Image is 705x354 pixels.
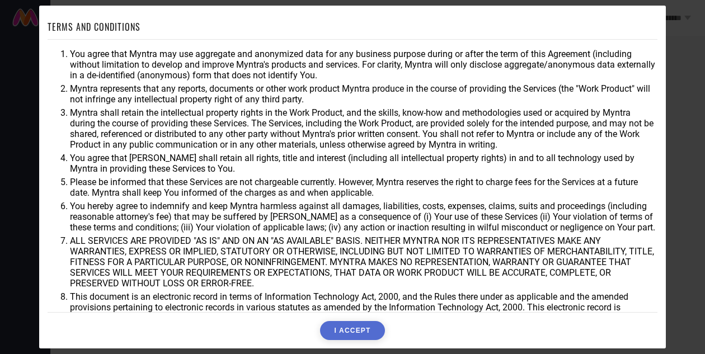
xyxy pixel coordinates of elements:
li: You agree that [PERSON_NAME] shall retain all rights, title and interest (including all intellect... [70,153,657,174]
li: Please be informed that these Services are not chargeable currently. However, Myntra reserves the... [70,177,657,198]
h1: TERMS AND CONDITIONS [48,20,140,34]
li: ALL SERVICES ARE PROVIDED "AS IS" AND ON AN "AS AVAILABLE" BASIS. NEITHER MYNTRA NOR ITS REPRESEN... [70,235,657,289]
li: This document is an electronic record in terms of Information Technology Act, 2000, and the Rules... [70,291,657,323]
li: Myntra represents that any reports, documents or other work product Myntra produce in the course ... [70,83,657,105]
button: I ACCEPT [320,321,384,340]
li: You agree that Myntra may use aggregate and anonymized data for any business purpose during or af... [70,49,657,81]
li: Myntra shall retain the intellectual property rights in the Work Product, and the skills, know-ho... [70,107,657,150]
li: You hereby agree to indemnify and keep Myntra harmless against all damages, liabilities, costs, e... [70,201,657,233]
